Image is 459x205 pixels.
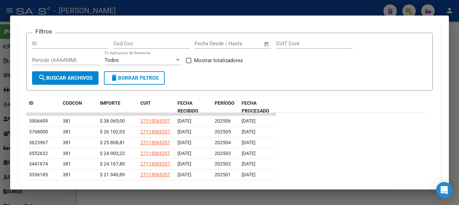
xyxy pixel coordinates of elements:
input: End date [223,41,255,47]
span: 27115065357 [140,161,170,166]
span: 3441674 [29,161,48,166]
span: [DATE] [178,129,191,134]
div: Open Intercom Messenger [436,182,452,198]
span: CUIT [140,100,151,106]
span: $ 21.940,89 [100,172,125,177]
span: $ 26.102,03 [100,129,125,134]
span: Mostrar totalizadores [194,56,243,65]
button: Borrar Filtros [104,71,165,85]
span: [DATE] [242,129,255,134]
span: PERÍODO [215,100,235,106]
span: CODCON [63,100,82,106]
span: [DATE] [242,151,255,156]
span: Todos [105,57,119,63]
span: 27115065357 [140,140,170,145]
datatable-header-cell: ID [26,96,60,118]
span: 202505 [215,129,231,134]
span: 27115065357 [140,129,170,134]
span: 3552632 [29,151,48,156]
span: 202506 [215,118,231,124]
span: [DATE] [178,172,191,177]
span: [DATE] [242,140,255,145]
span: $ 25.808,81 [100,140,125,145]
span: 202503 [215,151,231,156]
span: 27115065357 [140,151,170,156]
span: 381 [63,140,71,145]
span: 381 [63,161,71,166]
span: Borrar Filtros [110,75,159,81]
span: [DATE] [178,140,191,145]
span: 381 [63,129,71,134]
input: Start date [195,41,217,47]
span: 381 [63,172,71,177]
datatable-header-cell: IMPORTE [97,96,138,118]
span: 27115065357 [140,172,170,177]
mat-icon: search [38,74,46,82]
span: 381 [63,151,71,156]
span: ID [29,100,33,106]
span: FECHA PROCESADO [242,100,269,113]
span: $ 24.167,80 [100,161,125,166]
span: [DATE] [242,118,255,124]
datatable-header-cell: FECHA PROCESADO [239,96,276,118]
mat-icon: delete [110,74,118,82]
span: $ 24.903,22 [100,151,125,156]
h3: Filtros [32,28,55,35]
span: $ 38.065,00 [100,118,125,124]
span: 202501 [215,172,231,177]
span: [DATE] [178,151,191,156]
span: 381 [63,118,71,124]
datatable-header-cell: FECHA RECIBIDO [175,96,212,118]
button: Buscar Archivos [32,71,99,85]
span: 3623967 [29,140,48,145]
button: Open calendar [263,40,271,48]
span: 3768000 [29,129,48,134]
span: IMPORTE [100,100,120,106]
span: [DATE] [242,172,255,177]
datatable-header-cell: CUIT [138,96,175,118]
span: 3336185 [29,172,48,177]
datatable-header-cell: CODCON [60,96,84,118]
span: [DATE] [178,161,191,166]
span: 3906409 [29,118,48,124]
span: FECHA RECIBIDO [178,100,198,113]
span: 202502 [215,161,231,166]
span: 202504 [215,140,231,145]
span: [DATE] [242,161,255,166]
span: Buscar Archivos [38,75,92,81]
datatable-header-cell: PERÍODO [212,96,239,118]
span: 27115065357 [140,118,170,124]
span: [DATE] [178,118,191,124]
